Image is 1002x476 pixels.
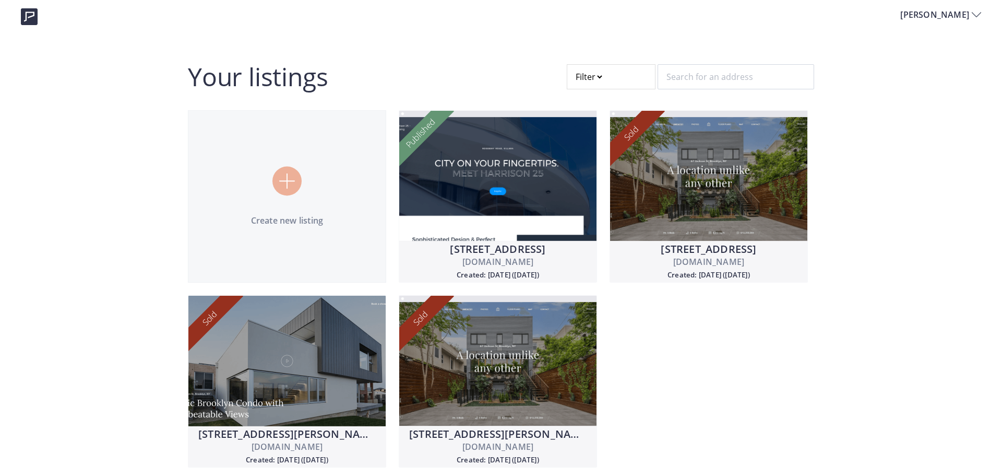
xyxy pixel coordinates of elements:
[188,110,386,283] a: Create new listing
[188,64,328,89] h2: Your listings
[658,64,814,89] input: Search for an address
[21,8,38,25] img: logo
[188,214,386,227] p: Create new listing
[900,8,972,21] span: [PERSON_NAME]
